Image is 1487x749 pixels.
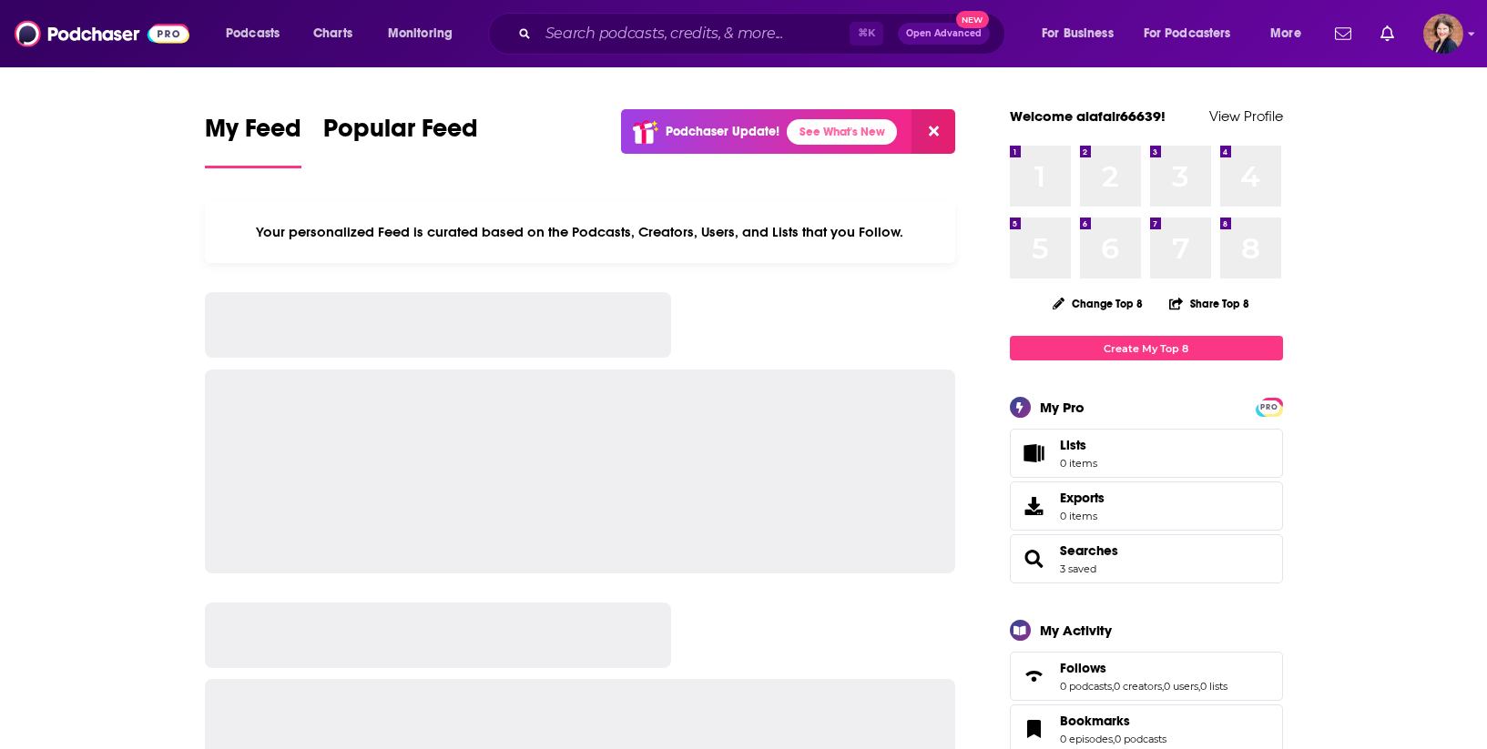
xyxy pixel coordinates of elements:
[1328,18,1359,49] a: Show notifications dropdown
[1060,437,1086,453] span: Lists
[205,113,301,155] span: My Feed
[1060,680,1112,693] a: 0 podcasts
[1113,733,1115,745] span: ,
[1060,457,1097,470] span: 0 items
[1010,481,1283,531] a: Exports
[1164,680,1198,693] a: 0 users
[1258,400,1280,413] a: PRO
[1115,733,1166,745] a: 0 podcasts
[226,21,280,46] span: Podcasts
[1040,622,1112,639] div: My Activity
[1200,680,1227,693] a: 0 lists
[1042,21,1114,46] span: For Business
[1198,680,1200,693] span: ,
[205,113,301,168] a: My Feed
[898,23,990,45] button: Open AdvancedNew
[1114,680,1162,693] a: 0 creators
[1423,14,1463,54] button: Show profile menu
[1060,510,1105,522] span: 0 items
[956,11,989,28] span: New
[1060,713,1130,729] span: Bookmarks
[213,19,303,48] button: open menu
[1060,490,1105,506] span: Exports
[1132,19,1258,48] button: open menu
[1258,400,1280,414] span: PRO
[1016,493,1053,519] span: Exports
[1060,733,1113,745] a: 0 episodes
[1016,716,1053,742] a: Bookmarks
[375,19,476,48] button: open menu
[666,124,779,139] p: Podchaser Update!
[1168,286,1250,321] button: Share Top 8
[1010,429,1283,478] a: Lists
[1144,21,1231,46] span: For Podcasters
[1060,660,1106,676] span: Follows
[1270,21,1301,46] span: More
[1258,19,1324,48] button: open menu
[1016,546,1053,572] a: Searches
[1373,18,1401,49] a: Show notifications dropdown
[1060,437,1097,453] span: Lists
[787,119,897,145] a: See What's New
[1042,292,1155,315] button: Change Top 8
[15,16,189,51] img: Podchaser - Follow, Share and Rate Podcasts
[1112,680,1114,693] span: ,
[1010,107,1166,125] a: Welcome alafair66639!
[505,13,1023,55] div: Search podcasts, credits, & more...
[1016,440,1053,466] span: Lists
[388,21,453,46] span: Monitoring
[323,113,478,155] span: Popular Feed
[1016,663,1053,689] a: Follows
[1162,680,1164,693] span: ,
[1060,660,1227,676] a: Follows
[1010,336,1283,360] a: Create My Top 8
[1060,542,1118,559] a: Searches
[850,22,883,46] span: ⌘ K
[301,19,363,48] a: Charts
[1209,107,1283,125] a: View Profile
[323,113,478,168] a: Popular Feed
[313,21,352,46] span: Charts
[1040,399,1085,416] div: My Pro
[1423,14,1463,54] img: User Profile
[1010,652,1283,701] span: Follows
[1010,534,1283,583] span: Searches
[538,19,850,48] input: Search podcasts, credits, & more...
[1029,19,1136,48] button: open menu
[1060,562,1096,575] a: 3 saved
[1423,14,1463,54] span: Logged in as alafair66639
[1060,713,1166,729] a: Bookmarks
[205,201,956,263] div: Your personalized Feed is curated based on the Podcasts, Creators, Users, and Lists that you Follow.
[906,29,982,38] span: Open Advanced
